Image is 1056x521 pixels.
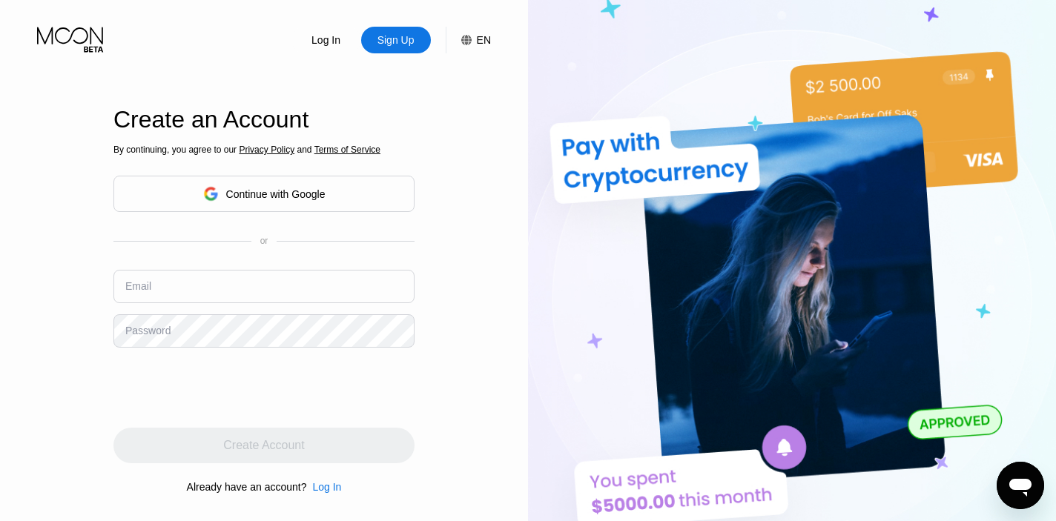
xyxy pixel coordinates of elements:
[477,34,491,46] div: EN
[187,481,307,493] div: Already have an account?
[260,236,268,246] div: or
[314,145,380,155] span: Terms of Service
[113,145,415,155] div: By continuing, you agree to our
[113,359,339,417] iframe: reCAPTCHA
[446,27,491,53] div: EN
[113,106,415,133] div: Create an Account
[125,325,171,336] div: Password
[125,280,151,292] div: Email
[310,33,342,47] div: Log In
[239,145,294,155] span: Privacy Policy
[312,481,341,493] div: Log In
[376,33,416,47] div: Sign Up
[306,481,341,493] div: Log In
[113,176,415,212] div: Continue with Google
[361,27,431,53] div: Sign Up
[226,188,326,200] div: Continue with Google
[997,462,1044,509] iframe: Pulsante per aprire la finestra di messaggistica
[294,145,314,155] span: and
[291,27,361,53] div: Log In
